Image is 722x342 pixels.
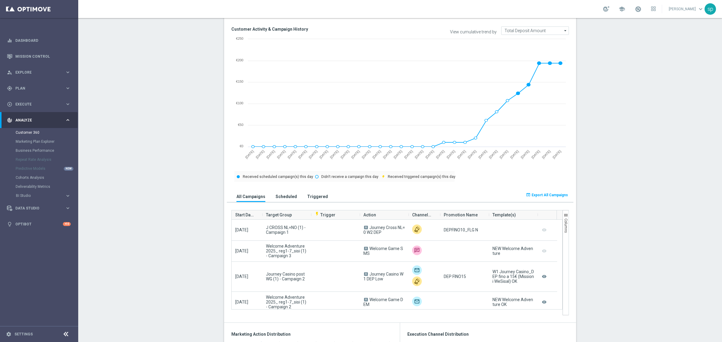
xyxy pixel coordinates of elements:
[7,102,65,107] div: Execute
[315,212,319,216] i: flash_on
[16,139,63,144] a: Marketing Plan Explorer
[15,206,65,210] span: Data Studio
[531,149,541,159] text: [DATE]
[7,206,71,211] button: Data Studio keyboard_arrow_right
[16,173,78,182] div: Cohorts Analysis
[321,175,378,179] text: Didn't receive a campaign this day
[7,118,12,123] i: track_changes
[231,331,393,337] h3: Marketing Action Distribution
[7,118,71,123] div: track_changes Analyze keyboard_arrow_right
[456,149,466,159] text: [DATE]
[363,297,403,307] span: Welcome Game DEM
[63,222,71,226] div: +10
[363,246,403,256] span: Welcome Game SMS
[403,149,413,159] text: [DATE]
[7,70,71,75] div: person_search Explore keyboard_arrow_right
[364,226,368,229] span: A
[236,80,243,83] text: €150
[236,37,243,40] text: €250
[266,244,307,258] span: Welcome Adventure 2025_ reg1-7_sisi (1) - Campaign 3
[541,298,547,306] i: remove_red_eye
[412,276,422,286] img: Other
[7,216,71,232] div: Optibot
[236,194,265,199] h3: All Campaigns
[15,87,65,90] span: Plan
[16,191,78,200] div: BI Studio
[235,227,248,232] span: [DATE]
[274,191,298,202] button: Scheduled
[488,149,498,159] text: [DATE]
[266,209,292,221] span: Target Group
[6,331,11,337] i: settings
[7,86,12,91] i: gps_fixed
[412,265,422,275] img: Optimail
[235,209,254,221] span: Start Date
[16,175,63,180] a: Cohorts Analysis
[236,101,243,105] text: €100
[236,58,243,62] text: €200
[412,297,422,306] img: Optimail
[393,149,403,159] text: [DATE]
[412,209,432,221] span: Channel(s)
[16,193,71,198] div: BI Studio keyboard_arrow_right
[668,5,705,14] a: [PERSON_NAME]keyboard_arrow_down
[382,149,392,159] text: [DATE]
[319,149,329,159] text: [DATE]
[444,227,478,232] span: DEPFINO10_FLG N
[414,149,424,159] text: [DATE]
[266,272,307,281] span: Journey Casino post WG (1) - Campaign 2
[16,164,78,173] div: Predictive Models
[526,192,531,197] i: open_in_browser
[492,209,516,221] span: Template(s)
[444,209,478,221] span: Promotion Name
[15,71,65,74] span: Explore
[240,144,243,148] text: €0
[364,272,368,276] span: A
[478,149,488,159] text: [DATE]
[14,332,33,336] a: Settings
[235,191,267,202] button: All Campaigns
[306,191,329,202] button: Triggered
[7,102,71,107] button: play_circle_outline Execute keyboard_arrow_right
[298,149,307,159] text: [DATE]
[350,149,360,159] text: [DATE]
[7,118,65,123] div: Analyze
[492,297,534,307] div: NEW Welcome Adventure OK
[266,225,307,235] span: J CROSS NL=NO (1) - Campaign 1
[364,247,368,250] span: A
[412,246,422,255] img: Skebby SMS
[340,149,350,159] text: [DATE]
[619,6,625,12] span: school
[307,194,328,199] h3: Triggered
[7,206,65,211] div: Data Studio
[15,48,71,64] a: Mission Control
[7,48,71,64] div: Mission Control
[64,167,73,171] div: NEW
[363,225,405,235] span: Journey Cross NL=0 W2 DEP
[499,149,509,159] text: [DATE]
[16,194,59,197] span: BI Studio
[7,54,71,59] div: Mission Control
[308,149,318,159] text: [DATE]
[541,149,551,159] text: [DATE]
[525,191,569,199] button: open_in_browser Export All Campaigns
[266,295,307,309] span: Welcome Adventure 2025_ reg1-7_sisi (1) - Campaign 2
[363,209,376,221] span: Action
[16,146,78,155] div: Business Performance
[450,29,497,35] label: View cumulative trend by
[7,222,71,227] button: lightbulb Optibot +10
[16,128,78,137] div: Customer 360
[444,274,466,279] span: DEP FINO15
[255,149,265,159] text: [DATE]
[697,6,704,12] span: keyboard_arrow_down
[492,269,534,284] div: W1 Journey Casino_DEP fino a 15€ (Missioni WeSisal) OK
[315,212,335,217] span: Trigger
[372,149,381,159] text: [DATE]
[245,149,255,159] text: [DATE]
